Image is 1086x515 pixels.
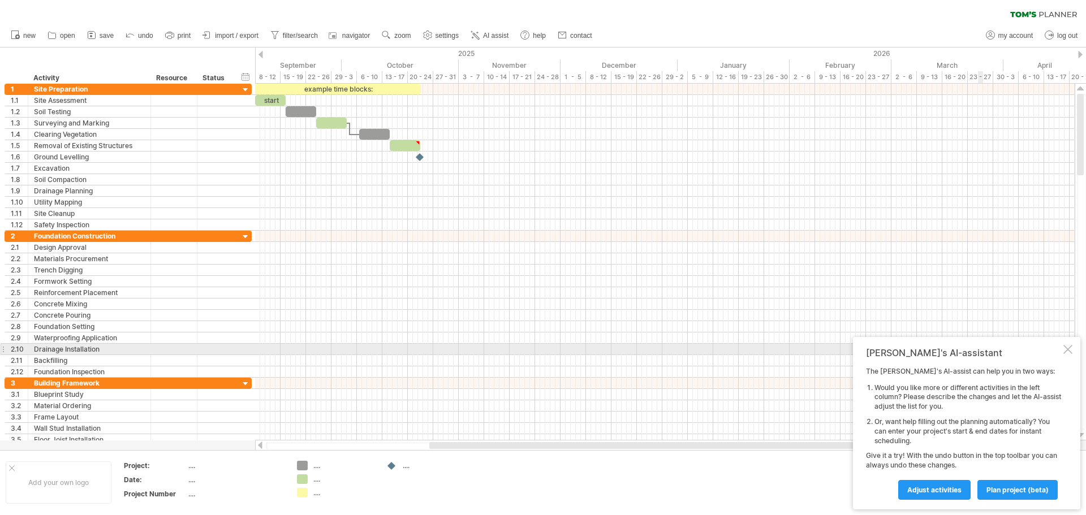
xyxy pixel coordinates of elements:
a: AI assist [468,28,512,43]
span: AI assist [483,32,508,40]
div: Foundation Construction [34,231,145,241]
div: Floor Joist Installation [34,434,145,445]
a: new [8,28,39,43]
span: import / export [215,32,258,40]
div: start [255,95,286,106]
span: log out [1057,32,1078,40]
div: Add your own logo [6,461,111,504]
div: .... [313,474,375,484]
div: 16 - 20 [942,71,968,83]
div: 1.12 [11,219,28,230]
div: 1.5 [11,140,28,151]
div: 20 - 24 [408,71,433,83]
div: 24 - 28 [535,71,561,83]
span: settings [436,32,459,40]
a: print [162,28,194,43]
div: Surveying and Marking [34,118,145,128]
div: Materials Procurement [34,253,145,264]
div: 2.1 [11,242,28,253]
div: 3.3 [11,412,28,422]
span: print [178,32,191,40]
div: 22 - 26 [306,71,331,83]
a: undo [123,28,157,43]
div: September 2025 [230,59,342,71]
div: Resource [156,72,191,84]
span: new [23,32,36,40]
div: 1.10 [11,197,28,207]
div: Waterproofing Application [34,332,145,343]
div: 1 - 5 [561,71,586,83]
span: Adjust activities [907,486,962,494]
div: 2.9 [11,332,28,343]
span: open [60,32,75,40]
div: 1.8 [11,174,28,185]
div: 1.9 [11,185,28,196]
div: Building Framework [34,378,145,388]
div: 1.6 [11,152,28,162]
div: Site Cleanup [34,208,145,219]
span: filter/search [283,32,318,40]
div: 5 - 9 [688,71,713,83]
div: December 2025 [561,59,678,71]
div: Status [202,72,227,84]
a: my account [983,28,1036,43]
span: save [100,32,114,40]
span: zoom [394,32,411,40]
a: filter/search [268,28,321,43]
div: Site Preparation [34,84,145,94]
div: Reinforcement Placement [34,287,145,298]
span: contact [570,32,592,40]
div: 3.4 [11,423,28,434]
div: 2.4 [11,276,28,287]
div: 1 [11,84,28,94]
div: 23 - 27 [866,71,891,83]
div: 1.2 [11,106,28,117]
div: Material Ordering [34,400,145,411]
div: 23 - 27 [968,71,993,83]
div: 2 [11,231,28,241]
div: 2 - 6 [891,71,917,83]
div: Backfilling [34,355,145,366]
a: save [84,28,117,43]
div: 3.5 [11,434,28,445]
div: 1.3 [11,118,28,128]
div: 17 - 21 [510,71,535,83]
div: 3 - 7 [459,71,484,83]
div: .... [313,488,375,497]
a: zoom [379,28,414,43]
div: 27 - 31 [433,71,459,83]
a: Adjust activities [898,480,971,500]
div: Excavation [34,163,145,174]
div: 2.2 [11,253,28,264]
div: Formwork Setting [34,276,145,287]
div: 8 - 12 [255,71,281,83]
div: Blueprint Study [34,389,145,400]
div: .... [188,489,283,499]
div: March 2026 [891,59,1003,71]
div: Wall Stud Installation [34,423,145,434]
div: 1.11 [11,208,28,219]
div: Safety Inspection [34,219,145,230]
div: 26 - 30 [764,71,790,83]
div: Clearing Vegetation [34,129,145,140]
div: Ground Levelling [34,152,145,162]
span: undo [138,32,153,40]
div: Foundation Inspection [34,366,145,377]
span: my account [998,32,1033,40]
li: Would you like more or different activities in the left column? Please describe the changes and l... [874,383,1061,412]
div: .... [313,461,375,470]
div: Utility Mapping [34,197,145,207]
div: February 2026 [790,59,891,71]
a: help [518,28,549,43]
div: 9 - 13 [815,71,841,83]
div: Date: [124,475,186,484]
div: 9 - 13 [917,71,942,83]
div: 22 - 26 [637,71,662,83]
span: navigator [342,32,370,40]
div: 1.1 [11,95,28,106]
div: example time blocks: [255,84,421,94]
div: Project Number [124,489,186,499]
div: 2.7 [11,310,28,321]
a: log out [1042,28,1081,43]
div: 13 - 17 [1044,71,1070,83]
